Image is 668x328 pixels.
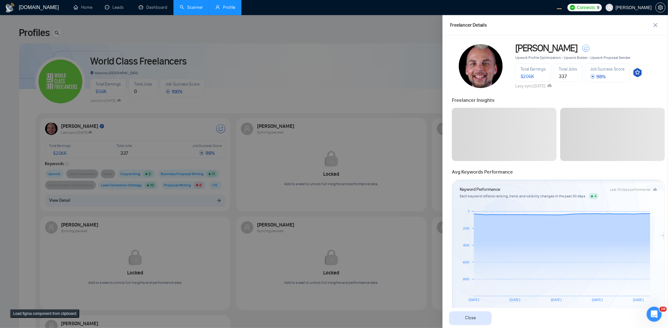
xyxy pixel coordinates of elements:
img: logo [5,3,15,13]
tspan: 400 [463,243,470,247]
span: close [651,23,660,28]
img: upwork-logo.png [570,5,575,10]
span: $ 206K [520,73,534,79]
span: Avg Keywords Performance [452,169,513,175]
span: 9 [597,4,599,11]
span: Close [465,315,476,321]
span: user [215,5,220,9]
span: Job Success Score [590,66,624,72]
article: Each keyword reflects ranking, trend, and visibility changes in the past 30 days. [460,193,657,199]
span: 4 [594,194,597,198]
tspan: [DATE] [592,298,603,302]
a: dashboardDashboard [139,5,167,10]
a: setting [655,5,665,10]
span: Freelancer Insights [452,97,495,103]
span: 337 [559,73,567,79]
span: Total Jobs [559,66,577,72]
article: Keyword Performance [460,186,500,193]
tspan: [DATE] [633,298,644,302]
a: homeHome [74,5,92,10]
img: c10GBoLTXSPpA_GbOW6Asz6ezzq94sh5Qpa9HzqRBbZM5X61F0yulIkAfLUkUaRz18 [459,44,503,88]
img: top_rated [632,68,642,78]
tspan: 800 [463,277,470,281]
span: 10 [660,307,667,312]
span: [PERSON_NAME] [515,43,577,54]
tspan: 1 [468,209,469,214]
tspan: [DATE] [551,298,562,302]
span: user [607,5,612,10]
div: Freelancer Details [450,21,487,29]
tspan: 600 [463,260,470,264]
span: Connects: [577,4,596,11]
span: Upwork Profile Optimization - Upwork Bidder - Upwork Proposal Sender [515,55,630,60]
span: 98 % [590,74,606,80]
tspan: [DATE] [510,298,520,302]
span: Total Earnings [520,66,546,72]
tspan: 200 [463,226,470,231]
button: setting [655,3,665,13]
a: messageLeads [105,5,126,10]
span: Lasy sync [DATE] [515,83,552,89]
a: [PERSON_NAME] [515,43,642,54]
span: Profile [223,5,235,10]
div: Last 30 days performance [610,188,650,191]
button: close [650,20,660,30]
tspan: [DATE] [469,298,479,302]
button: Close [449,311,492,325]
iframe: Intercom live chat [647,307,662,322]
a: searchScanner [180,5,203,10]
